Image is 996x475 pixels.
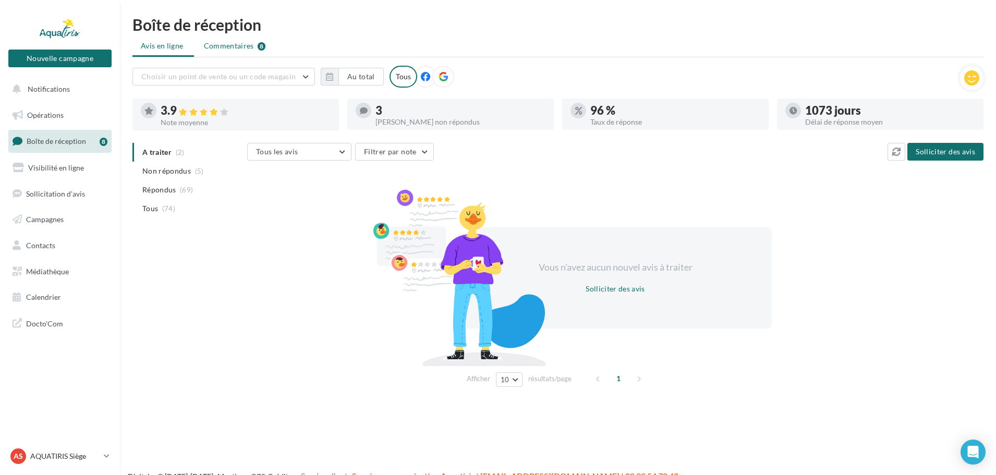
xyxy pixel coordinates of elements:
span: Opérations [27,111,64,119]
div: Boîte de réception [132,17,983,32]
div: 3 [375,105,545,116]
a: Calendrier [6,286,114,308]
a: Boîte de réception8 [6,130,114,152]
span: 10 [501,375,509,384]
span: Contacts [26,241,55,250]
button: Notifications [6,78,110,100]
a: Sollicitation d'avis [6,183,114,205]
span: Visibilité en ligne [28,163,84,172]
button: Au total [321,68,384,86]
span: Répondus [142,185,176,195]
button: Solliciter des avis [581,283,649,295]
div: Tous [390,66,417,88]
span: Afficher [467,374,490,384]
a: Opérations [6,104,114,126]
button: Solliciter des avis [907,143,983,161]
button: Tous les avis [247,143,351,161]
span: Sollicitation d'avis [26,189,85,198]
span: (69) [180,186,193,194]
div: 96 % [590,105,760,116]
button: Nouvelle campagne [8,50,112,67]
span: Calendrier [26,293,61,301]
span: Médiathèque [26,267,69,276]
button: Choisir un point de vente ou un code magasin [132,68,315,86]
span: Tous les avis [256,147,298,156]
span: Docto'Com [26,316,63,330]
span: Choisir un point de vente ou un code magasin [141,72,296,81]
span: Boîte de réception [27,137,86,145]
span: 1 [610,370,627,387]
a: Visibilité en ligne [6,157,114,179]
div: Open Intercom Messenger [961,440,986,465]
span: Campagnes [26,215,64,224]
span: Non répondus [142,166,191,176]
div: 8 [100,138,107,146]
div: Délai de réponse moyen [805,118,975,126]
button: Filtrer par note [355,143,434,161]
a: Contacts [6,235,114,257]
span: (74) [162,204,175,213]
span: résultats/page [528,374,572,384]
a: Campagnes [6,209,114,230]
button: 10 [496,372,523,387]
p: AQUATIRIS Siège [30,451,100,461]
div: 1073 jours [805,105,975,116]
span: AS [14,451,23,461]
div: Taux de réponse [590,118,760,126]
div: Note moyenne [161,119,331,126]
a: AS AQUATIRIS Siège [8,446,112,466]
span: Notifications [28,84,70,93]
a: Médiathèque [6,261,114,283]
button: Au total [338,68,384,86]
span: Tous [142,203,158,214]
div: 3.9 [161,105,331,117]
span: Commentaires [204,41,254,51]
div: Vous n'avez aucun nouvel avis à traiter [526,261,705,274]
span: (5) [195,167,204,175]
div: 8 [258,42,265,51]
a: Docto'Com [6,312,114,334]
div: [PERSON_NAME] non répondus [375,118,545,126]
